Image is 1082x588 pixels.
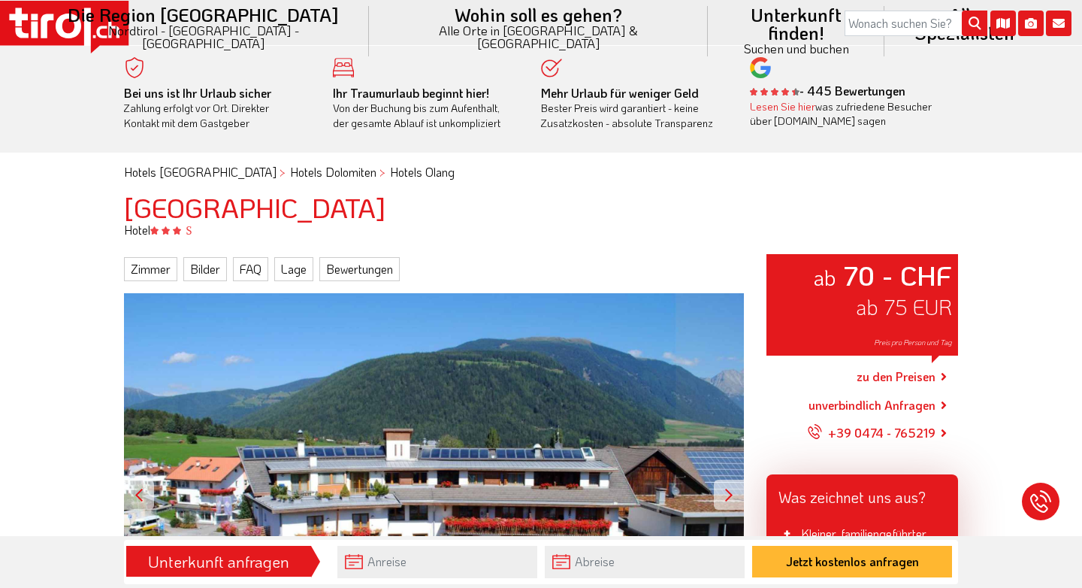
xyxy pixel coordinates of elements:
[750,99,936,129] div: was zufriedene Besucher über [DOMAIN_NAME] sagen
[778,526,946,559] li: Kleiner, familiengeführter Betrieb im Herzen von Olang
[131,549,307,574] div: Unterkunft anfragen
[274,257,313,281] a: Lage
[390,164,455,180] a: Hotels Olang
[290,164,376,180] a: Hotels Dolomiten
[337,546,537,578] input: Anreise
[56,24,351,50] small: Nordtirol - [GEOGRAPHIC_DATA] - [GEOGRAPHIC_DATA]
[124,86,310,131] div: Zahlung erfolgt vor Ort. Direkter Kontakt mit dem Gastgeber
[124,257,177,281] a: Zimmer
[813,263,836,291] small: ab
[319,257,400,281] a: Bewertungen
[845,11,987,36] input: Wonach suchen Sie?
[113,222,969,238] div: Hotel
[843,257,952,292] strong: 70 - CHF
[1018,11,1044,36] i: Fotogalerie
[856,293,952,320] span: ab 75 EUR
[1046,11,1071,36] i: Kontakt
[874,338,952,347] span: Preis pro Person und Tag
[387,24,690,50] small: Alle Orte in [GEOGRAPHIC_DATA] & [GEOGRAPHIC_DATA]
[726,42,866,55] small: Suchen und buchen
[333,85,489,101] b: Ihr Traumurlaub beginnt hier!
[183,257,227,281] a: Bilder
[541,85,699,101] b: Mehr Urlaub für weniger Geld
[545,546,745,578] input: Abreise
[124,192,958,223] h1: [GEOGRAPHIC_DATA]
[766,474,958,514] div: Was zeichnet uns aus?
[233,257,268,281] a: FAQ
[750,83,905,99] b: - 445 Bewertungen
[750,99,815,114] a: Lesen Sie hier
[808,396,935,414] a: unverbindlich Anfragen
[752,546,952,577] button: Jetzt kostenlos anfragen
[333,86,519,131] div: Von der Buchung bis zum Aufenthalt, der gesamte Ablauf ist unkompliziert
[807,414,935,452] a: +39 0474 - 765219
[124,164,277,180] a: Hotels [GEOGRAPHIC_DATA]
[990,11,1016,36] i: Karte öffnen
[541,86,727,131] div: Bester Preis wird garantiert - keine Zusatzkosten - absolute Transparenz
[857,359,935,396] a: zu den Preisen
[124,85,271,101] b: Bei uns ist Ihr Urlaub sicher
